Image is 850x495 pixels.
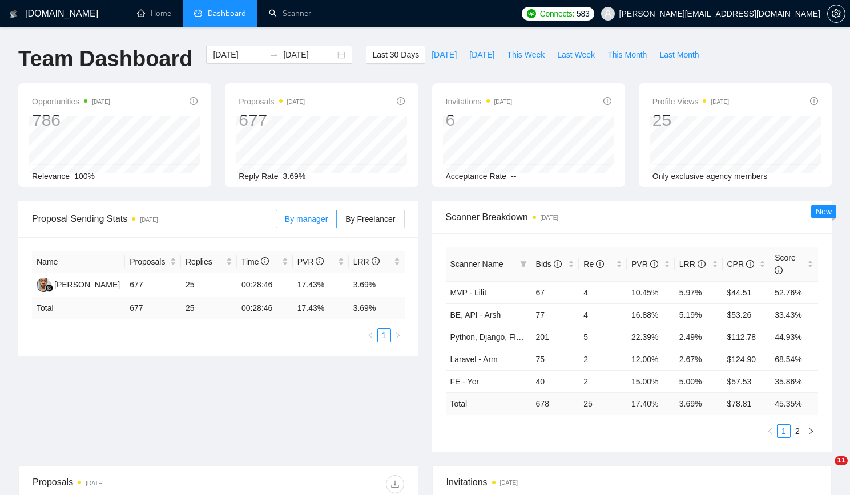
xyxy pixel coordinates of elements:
[770,303,818,326] td: 33.43%
[579,281,627,303] td: 4
[770,348,818,370] td: 68.54%
[450,288,487,297] a: MVP - Lilit
[446,392,531,415] td: Total
[125,251,181,273] th: Proposals
[791,425,804,437] a: 2
[181,273,237,297] td: 25
[650,260,658,268] span: info-circle
[391,328,405,342] li: Next Page
[450,377,480,386] a: FE - Yer
[32,251,125,273] th: Name
[469,48,494,61] span: [DATE]
[763,424,777,438] li: Previous Page
[770,392,818,415] td: 45.35 %
[446,95,513,108] span: Invitations
[583,259,604,269] span: Re
[579,392,627,415] td: 25
[804,424,818,438] button: right
[536,259,562,269] span: Bids
[446,172,507,181] span: Acceptance Rate
[675,281,723,303] td: 5.97%
[652,109,729,131] div: 25
[450,355,498,364] a: Laravel - Arm
[450,310,501,319] a: BE, API - Arsh
[74,172,95,181] span: 100%
[518,255,529,273] span: filter
[579,326,627,348] td: 5
[208,9,246,18] span: Dashboard
[675,392,723,415] td: 3.69 %
[531,281,579,303] td: 67
[723,303,771,326] td: $53.26
[237,273,293,297] td: 00:28:46
[297,257,324,266] span: PVR
[511,172,516,181] span: --
[777,424,791,438] li: 1
[194,9,202,17] span: dashboard
[520,261,527,267] span: filter
[446,475,818,489] span: Invitations
[372,257,380,265] span: info-circle
[446,210,819,224] span: Scanner Breakdown
[627,370,675,392] td: 15.00%
[579,303,627,326] td: 4
[285,214,328,224] span: By manager
[527,9,536,18] img: upwork-logo.png
[698,260,706,268] span: info-circle
[507,48,545,61] span: This Week
[316,257,324,265] span: info-circle
[446,109,513,131] div: 6
[269,50,279,59] span: to
[723,348,771,370] td: $124.90
[432,48,457,61] span: [DATE]
[627,326,675,348] td: 22.39%
[811,456,839,484] iframe: Intercom live chat
[604,10,612,18] span: user
[531,303,579,326] td: 77
[494,99,512,105] time: [DATE]
[627,348,675,370] td: 12.00%
[181,251,237,273] th: Replies
[791,424,804,438] li: 2
[711,99,728,105] time: [DATE]
[808,428,815,435] span: right
[450,259,503,269] span: Scanner Name
[675,303,723,326] td: 5.19%
[579,370,627,392] td: 2
[367,332,374,339] span: left
[746,260,754,268] span: info-circle
[397,97,405,105] span: info-circle
[577,7,589,20] span: 583
[551,46,601,64] button: Last Week
[778,425,790,437] a: 1
[500,480,518,486] time: [DATE]
[394,332,401,339] span: right
[675,326,723,348] td: 2.49%
[287,99,305,105] time: [DATE]
[659,48,699,61] span: Last Month
[579,348,627,370] td: 2
[653,46,705,64] button: Last Month
[37,279,120,289] a: YA[PERSON_NAME]
[186,255,224,268] span: Replies
[723,281,771,303] td: $44.51
[283,172,306,181] span: 3.69%
[366,46,425,64] button: Last 30 Days
[37,278,51,292] img: YA
[349,297,405,319] td: 3.69 %
[130,255,168,268] span: Proposals
[770,370,818,392] td: 35.86%
[86,480,103,486] time: [DATE]
[293,297,349,319] td: 17.43 %
[125,297,181,319] td: 677
[353,257,380,266] span: LRR
[32,95,110,108] span: Opportunities
[137,9,171,18] a: homeHome
[10,5,18,23] img: logo
[33,475,218,493] div: Proposals
[269,50,279,59] span: swap-right
[827,5,845,23] button: setting
[32,172,70,181] span: Relevance
[181,297,237,319] td: 25
[607,48,647,61] span: This Month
